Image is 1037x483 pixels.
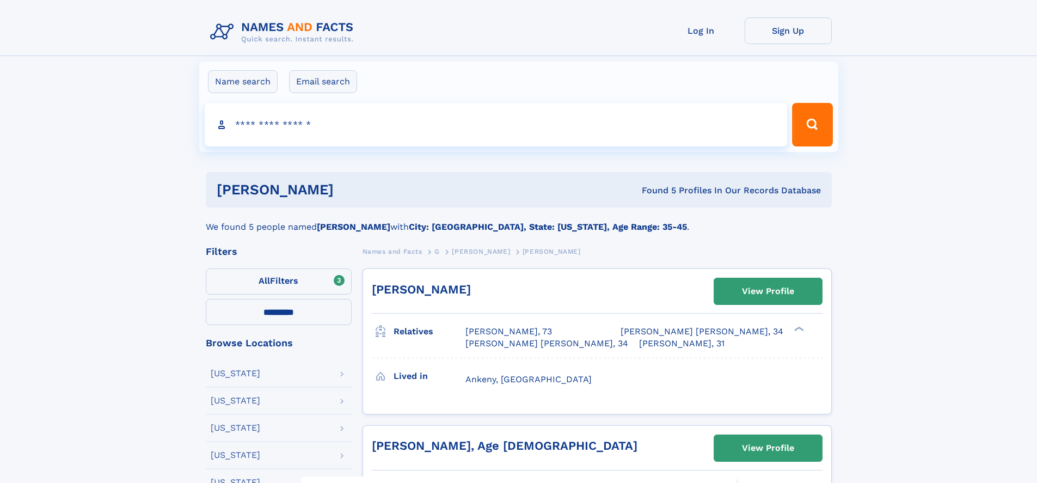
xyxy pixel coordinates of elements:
label: Email search [289,70,357,93]
div: [US_STATE] [211,451,260,460]
img: Logo Names and Facts [206,17,363,47]
div: Found 5 Profiles In Our Records Database [488,185,821,197]
b: City: [GEOGRAPHIC_DATA], State: [US_STATE], Age Range: 35-45 [409,222,687,232]
div: Filters [206,247,352,256]
a: [PERSON_NAME] [372,283,471,296]
a: Names and Facts [363,244,422,258]
label: Name search [208,70,278,93]
a: Sign Up [745,17,832,44]
span: Ankeny, [GEOGRAPHIC_DATA] [465,374,592,384]
span: [PERSON_NAME] [452,248,510,255]
label: Filters [206,268,352,295]
div: View Profile [742,279,794,304]
a: View Profile [714,435,822,461]
b: [PERSON_NAME] [317,222,390,232]
a: [PERSON_NAME] [PERSON_NAME], 34 [621,326,783,338]
div: [US_STATE] [211,424,260,432]
a: [PERSON_NAME], 73 [465,326,552,338]
div: ❯ [791,326,805,333]
span: All [259,276,270,286]
h3: Relatives [394,322,465,341]
div: [US_STATE] [211,396,260,405]
button: Search Button [792,103,832,146]
a: Log In [658,17,745,44]
a: [PERSON_NAME] [452,244,510,258]
a: G [434,244,440,258]
input: search input [205,103,788,146]
span: [PERSON_NAME] [523,248,581,255]
a: View Profile [714,278,822,304]
div: View Profile [742,436,794,461]
h1: [PERSON_NAME] [217,183,488,197]
h3: Lived in [394,367,465,386]
div: [US_STATE] [211,369,260,378]
a: [PERSON_NAME], Age [DEMOGRAPHIC_DATA] [372,439,637,453]
div: We found 5 people named with . [206,207,832,234]
div: Browse Locations [206,338,352,348]
span: G [434,248,440,255]
a: [PERSON_NAME], 31 [639,338,725,350]
a: [PERSON_NAME] [PERSON_NAME], 34 [465,338,628,350]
